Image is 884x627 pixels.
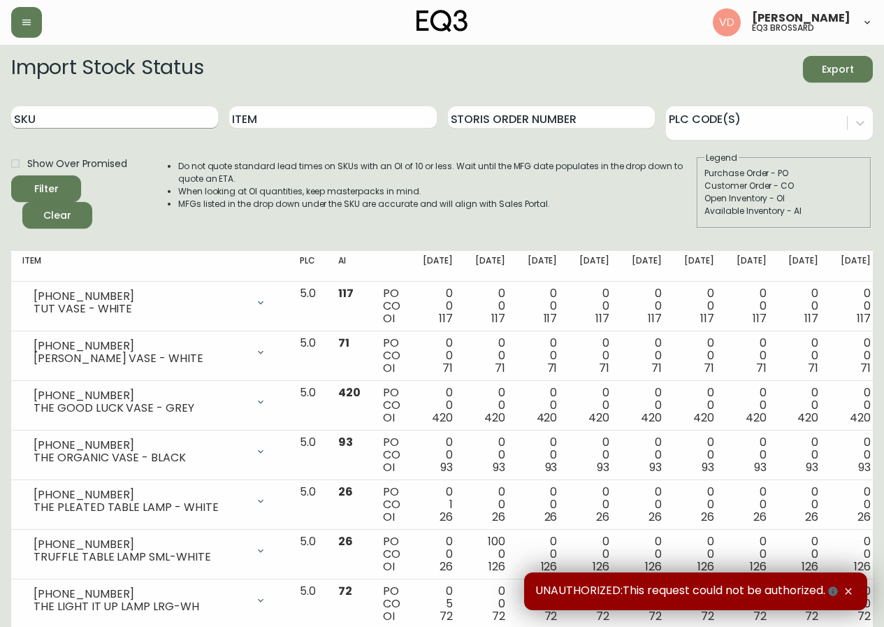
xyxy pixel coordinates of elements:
[579,486,609,524] div: 0 0
[491,310,505,326] span: 117
[588,410,609,426] span: 420
[829,251,882,282] th: [DATE]
[850,410,871,426] span: 420
[746,410,767,426] span: 420
[34,352,247,365] div: [PERSON_NAME] VASE - WHITE
[34,389,247,402] div: [PHONE_NUMBER]
[648,509,662,525] span: 26
[22,337,277,368] div: [PHONE_NUMBER][PERSON_NAME] VASE - WHITE
[383,558,395,575] span: OI
[338,384,361,401] span: 420
[327,251,372,282] th: AI
[22,535,277,566] div: [PHONE_NUMBER]TRUFFLE TABLE LAMP SML-WHITE
[475,585,505,623] div: 0 0
[737,387,767,424] div: 0 0
[632,486,662,524] div: 0 0
[857,608,871,624] span: 72
[289,251,327,282] th: PLC
[857,310,871,326] span: 117
[547,360,558,376] span: 71
[34,600,247,613] div: THE LIGHT IT UP LAMP LRG-WH
[22,585,277,616] div: [PHONE_NUMBER]THE LIGHT IT UP LAMP LRG-WH
[383,459,395,475] span: OI
[641,410,662,426] span: 420
[475,387,505,424] div: 0 0
[34,439,247,452] div: [PHONE_NUMBER]
[788,436,818,474] div: 0 0
[432,410,453,426] span: 420
[22,202,92,229] button: Clear
[22,387,277,417] div: [PHONE_NUMBER]THE GOOD LUCK VASE - GREY
[803,56,873,82] button: Export
[713,8,741,36] img: 34cbe8de67806989076631741e6a7c6b
[34,538,247,551] div: [PHONE_NUMBER]
[684,486,714,524] div: 0 0
[338,434,353,450] span: 93
[632,287,662,325] div: 0 0
[338,285,354,301] span: 117
[814,61,862,78] span: Export
[753,608,767,624] span: 72
[493,459,505,475] span: 93
[750,558,767,575] span: 126
[423,387,453,424] div: 0 0
[797,410,818,426] span: 420
[702,459,714,475] span: 93
[475,337,505,375] div: 0 0
[673,251,725,282] th: [DATE]
[528,436,558,474] div: 0 0
[597,459,609,475] span: 93
[632,535,662,573] div: 0 0
[11,175,81,202] button: Filter
[492,509,505,525] span: 26
[338,583,352,599] span: 72
[27,157,127,171] span: Show Over Promised
[383,585,400,623] div: PO CO
[440,459,453,475] span: 93
[579,535,609,573] div: 0 0
[752,24,814,32] h5: eq3 brossard
[535,584,841,599] span: UNAUTHORIZED:This request could not be authorized.
[541,558,558,575] span: 126
[704,192,864,205] div: Open Inventory - OI
[34,303,247,315] div: TUT VASE - WHITE
[492,608,505,624] span: 72
[857,509,871,525] span: 26
[788,387,818,424] div: 0 0
[841,535,871,573] div: 0 0
[440,509,453,525] span: 26
[383,387,400,424] div: PO CO
[756,360,767,376] span: 71
[568,251,621,282] th: [DATE]
[475,486,505,524] div: 0 0
[841,436,871,474] div: 0 0
[34,207,81,224] span: Clear
[645,558,662,575] span: 126
[841,486,871,524] div: 0 0
[34,402,247,415] div: THE GOOD LUCK VASE - GREY
[423,287,453,325] div: 0 0
[289,282,327,331] td: 5.0
[788,287,818,325] div: 0 0
[805,509,818,525] span: 26
[289,431,327,480] td: 5.0
[383,509,395,525] span: OI
[289,530,327,579] td: 5.0
[34,452,247,464] div: THE ORGANIC VASE - BLACK
[737,337,767,375] div: 0 0
[22,486,277,517] div: [PHONE_NUMBER]THE PLEATED TABLE LAMP - WHITE
[289,381,327,431] td: 5.0
[484,410,505,426] span: 420
[704,205,864,217] div: Available Inventory - AI
[704,167,864,180] div: Purchase Order - PO
[697,558,714,575] span: 126
[488,558,505,575] span: 126
[632,337,662,375] div: 0 0
[423,337,453,375] div: 0 0
[632,387,662,424] div: 0 0
[737,436,767,474] div: 0 0
[621,251,673,282] th: [DATE]
[737,486,767,524] div: 0 0
[34,290,247,303] div: [PHONE_NUMBER]
[289,331,327,381] td: 5.0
